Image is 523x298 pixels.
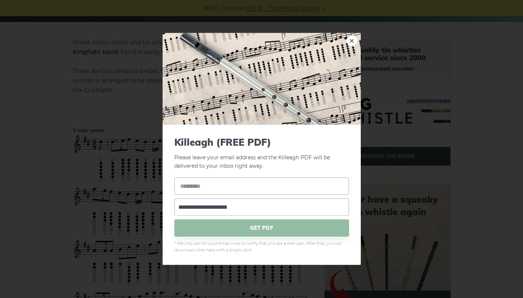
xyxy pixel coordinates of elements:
span: Killeagh (FREE PDF) [174,137,349,148]
p: Please leave your email address and the Killeagh PDF will be delivered to your inbox right away. [174,137,349,170]
span: GET PDF [174,219,349,236]
span: * We only ask for your email once to verify that you are a real user. After that, you can downloa... [174,240,349,253]
img: Tin Whistle Tab Preview [163,33,361,125]
a: × [346,35,357,46]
